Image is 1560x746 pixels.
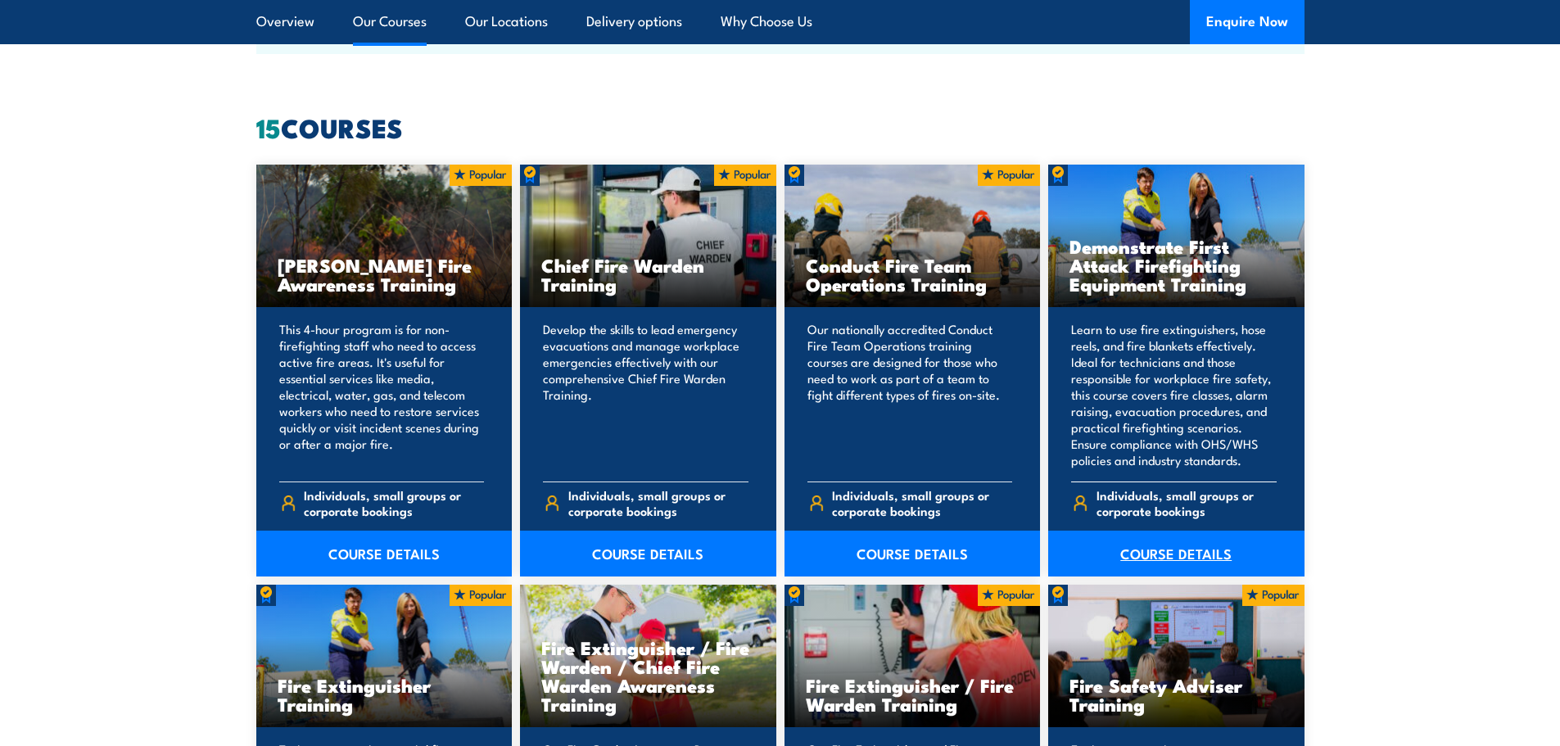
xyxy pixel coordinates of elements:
[1071,321,1277,468] p: Learn to use fire extinguishers, hose reels, and fire blankets effectively. Ideal for technicians...
[278,255,491,293] h3: [PERSON_NAME] Fire Awareness Training
[1069,237,1283,293] h3: Demonstrate First Attack Firefighting Equipment Training
[520,531,776,576] a: COURSE DETAILS
[1097,487,1277,518] span: Individuals, small groups or corporate bookings
[806,676,1020,713] h3: Fire Extinguisher / Fire Warden Training
[807,321,1013,468] p: Our nationally accredited Conduct Fire Team Operations training courses are designed for those wh...
[1069,676,1283,713] h3: Fire Safety Adviser Training
[832,487,1012,518] span: Individuals, small groups or corporate bookings
[1048,531,1305,576] a: COURSE DETAILS
[278,676,491,713] h3: Fire Extinguisher Training
[279,321,485,468] p: This 4-hour program is for non-firefighting staff who need to access active fire areas. It's usef...
[806,255,1020,293] h3: Conduct Fire Team Operations Training
[785,531,1041,576] a: COURSE DETAILS
[256,115,1305,138] h2: COURSES
[256,531,513,576] a: COURSE DETAILS
[541,255,755,293] h3: Chief Fire Warden Training
[543,321,748,468] p: Develop the skills to lead emergency evacuations and manage workplace emergencies effectively wit...
[568,487,748,518] span: Individuals, small groups or corporate bookings
[304,487,484,518] span: Individuals, small groups or corporate bookings
[541,638,755,713] h3: Fire Extinguisher / Fire Warden / Chief Fire Warden Awareness Training
[256,106,281,147] strong: 15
